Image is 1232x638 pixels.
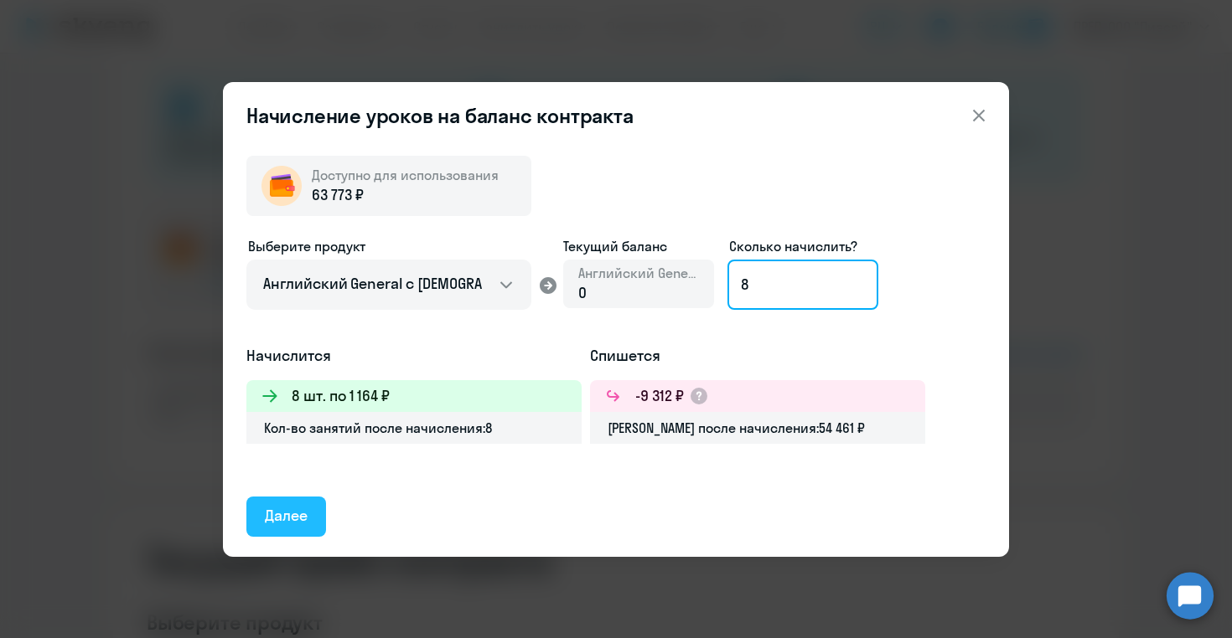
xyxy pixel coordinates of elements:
[248,238,365,255] span: Выберите продукт
[261,166,302,206] img: wallet-circle.png
[578,283,587,302] span: 0
[223,102,1009,129] header: Начисление уроков на баланс контракта
[563,236,714,256] span: Текущий баланс
[590,345,925,367] h5: Спишется
[265,505,308,527] div: Далее
[578,264,699,282] span: Английский General
[246,345,582,367] h5: Начислится
[590,412,925,444] div: [PERSON_NAME] после начисления: 54 461 ₽
[729,238,857,255] span: Сколько начислить?
[246,497,326,537] button: Далее
[292,385,390,407] h3: 8 шт. по 1 164 ₽
[246,412,582,444] div: Кол-во занятий после начисления: 8
[312,167,499,183] span: Доступно для использования
[635,385,684,407] h3: -9 312 ₽
[312,184,364,206] span: 63 773 ₽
